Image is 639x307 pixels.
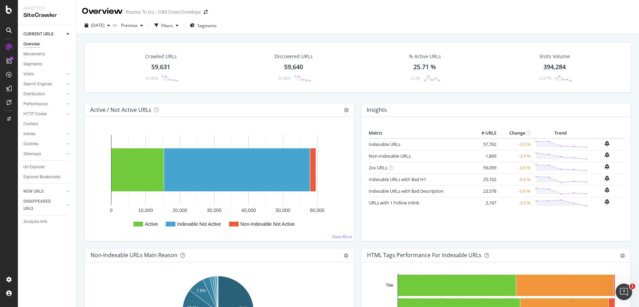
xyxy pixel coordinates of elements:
[23,163,45,171] div: Url Explorer
[23,110,47,118] div: HTTP Codes
[275,208,290,213] text: 50,000
[23,120,71,128] a: Content
[90,252,177,258] div: Non-Indexable URLs Main Reason
[173,208,187,213] text: 20,000
[498,128,532,138] th: Change
[23,120,38,128] div: Content
[161,23,173,29] div: Filters
[630,284,635,289] span: 1
[152,20,181,31] button: Filters
[310,208,325,213] text: 60,000
[498,173,532,185] td: -0.6 %
[90,105,151,115] h4: Active / Not Active URLs
[498,197,532,209] td: -3.3 %
[187,20,219,31] button: Segments
[82,6,123,17] div: Overview
[369,200,419,206] a: URLs with 1 Follow Inlink
[23,51,71,58] a: Movements
[605,141,609,146] div: bell-plus
[369,153,411,159] a: Non-Indexable URLs
[23,130,64,138] a: Inlinks
[23,218,47,225] div: Analysis Info
[23,61,42,68] div: Segments
[23,41,40,48] div: Overview
[23,188,64,195] a: NEW URLS
[23,130,35,138] div: Inlinks
[23,198,64,212] a: DISAPPEARED URLS
[367,128,470,138] th: Metric
[278,75,291,81] div: -0.58%
[332,234,353,240] a: View More
[23,71,64,78] a: Visits
[620,253,625,258] div: gear
[23,61,71,68] a: Segments
[90,128,348,235] svg: A chart.
[23,100,47,108] div: Performance
[23,140,39,148] div: Outlinks
[23,140,64,148] a: Outlinks
[23,91,64,98] a: Distribution
[23,173,61,181] div: Explorer Bookmarks
[616,284,632,300] iframe: Intercom live chat
[23,51,45,58] div: Movements
[498,185,532,197] td: -0.6 %
[409,53,441,60] div: % Active URLs
[23,31,64,38] a: CURRENT URLS
[23,71,34,78] div: Visits
[386,283,394,288] text: Title
[605,152,609,158] div: bell-plus
[145,53,177,60] div: Crawled URLs
[23,173,71,181] a: Explorer Bookmarks
[470,150,498,162] td: 1,869
[23,163,71,171] a: Url Explorer
[413,63,436,72] div: 25.71 %
[605,176,609,181] div: bell-plus
[23,31,53,38] div: CURRENT URLS
[23,218,71,225] a: Analysis Info
[118,20,146,31] button: Previous
[367,252,481,258] div: HTML Tags Performance for Indexable URLs
[23,91,45,98] div: Distribution
[241,208,256,213] text: 40,000
[177,221,221,227] text: Indexable Not Active
[138,208,153,213] text: 10,000
[23,11,71,19] div: SiteCrawler
[470,138,498,150] td: 57,762
[23,110,64,118] a: HTTP Codes
[369,165,387,171] a: 2xx URLs
[151,63,170,72] div: 59,631
[23,198,58,212] div: DISAPPEARED URLS
[369,188,444,194] a: Indexable URLs with Bad Description
[367,105,387,115] h4: Insights
[344,108,349,113] i: Options
[498,162,532,173] td: -0.6 %
[118,22,138,28] span: Previous
[197,23,217,29] span: Segments
[207,208,222,213] text: 30,000
[605,199,609,204] div: bell-plus
[91,22,105,28] span: 2025 Sep. 28th
[498,150,532,162] td: -3.9 %
[196,288,206,293] text: 7.6%
[23,150,41,158] div: Sitemaps
[532,128,589,138] th: Trend
[538,75,551,81] div: -3.57%
[240,221,295,227] text: Non-Indexable Not Active
[23,81,64,88] a: Search Engines
[23,150,64,158] a: Sitemaps
[605,187,609,193] div: bell-plus
[23,188,44,195] div: NEW URLS
[470,162,498,173] td: 59,059
[470,185,498,197] td: 23,578
[110,208,113,213] text: 0
[23,81,52,88] div: Search Engines
[470,173,498,185] td: 25,162
[126,9,201,15] div: Rooms To Go - 10M Crawl Envelope
[369,141,400,147] a: Indexable URLs
[284,63,303,72] div: 59,640
[470,128,498,138] th: # URLS
[470,197,498,209] td: 2,167
[204,10,208,14] div: arrow-right-arrow-left
[145,75,158,81] div: -0.58%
